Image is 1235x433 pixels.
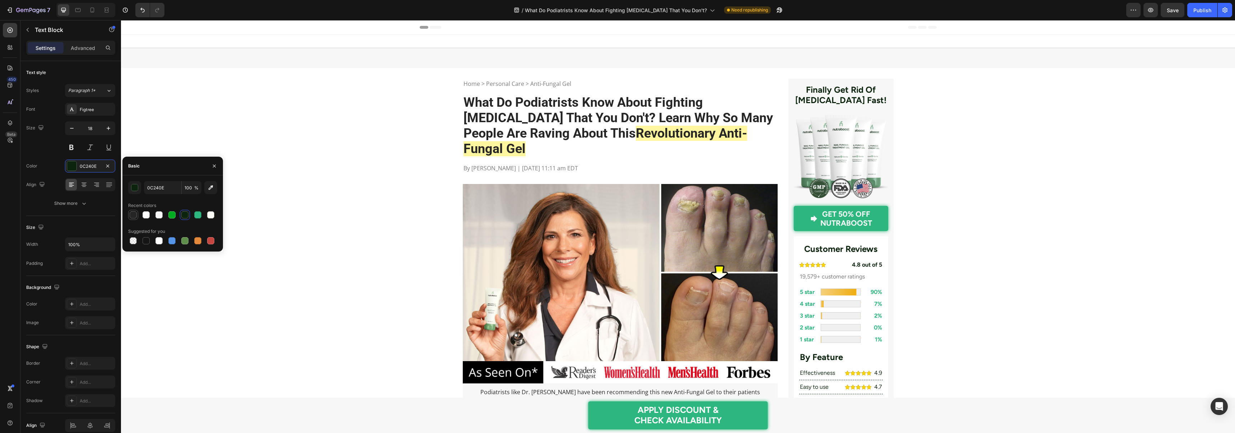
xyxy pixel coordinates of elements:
p: Text Block [35,26,96,34]
img: gempages_506475652136829831-f9579ac9-fc48-4693-928a-059f1815e5da.webp [724,364,751,369]
h2: Customer Reviews [678,222,762,236]
input: Auto [65,238,115,251]
div: Recent colors [128,202,156,209]
div: Add... [80,379,113,386]
div: Beta [5,132,17,137]
div: Open Intercom Messenger [1211,398,1228,415]
div: Padding [26,260,43,267]
img: gempages_506475652136829831-3b2959f4-e129-4d87-b10c-aff9b914fcfd.png [673,86,767,180]
div: 0C240E [80,163,101,170]
img: gempages_506475652136829831-4a881dfe-ef47-4bc4-af61-ada7e2686e7f.png [699,315,741,324]
h2: By Feature [678,330,762,344]
div: Align [26,180,46,190]
div: Add... [80,360,113,367]
span: What Do Podiatrists Know About Fighting [MEDICAL_DATA] That You Don't? [525,6,707,14]
div: Background [26,283,61,292]
div: Text style [26,69,46,76]
p: Settings [36,44,56,52]
p: 5 star [679,268,698,276]
p: 2 star [679,303,698,312]
p: Easy to use [679,363,719,371]
div: Align [26,421,47,430]
div: Add... [80,301,113,308]
p: 7% [741,280,761,288]
p: Podiatrists like Dr. [PERSON_NAME] have been recommending this new Anti-Fungal Gel to their patients [346,368,653,376]
p: GET 50% OFF NUTRABOOST [699,189,751,207]
div: Font [26,106,35,112]
div: Show more [54,200,88,207]
p: 3 star [679,291,698,300]
button: 7 [3,3,53,17]
button: Show more [26,197,115,210]
p: 4 star [679,280,698,288]
div: Image [26,319,39,326]
div: Add... [80,261,113,267]
button: Save [1161,3,1184,17]
p: 4.7 [753,363,761,371]
p: Effectiveness [679,349,719,357]
p: 19,579+ customer ratings [679,252,761,261]
div: Border [26,360,40,367]
button: Publish [1187,3,1217,17]
p: 90% [741,268,761,276]
div: Size [26,123,45,133]
div: Size [26,223,45,232]
p: Smell [679,377,719,385]
button: Paragraph 1* [65,84,115,97]
img: gempages_506475652136829831-61c009f4-8d70-4197-81c4-6e0fe3b1d674.png [699,303,741,312]
img: gempages_506475652136829831-020222c5-f7fc-4334-8c2a-14b09bc6e0d6.png [699,280,741,288]
img: gempages_506475652136829831-5455d3b6-3155-40c9-8e93-00bd6aa85cfa.png [699,268,741,276]
div: 450 [7,77,17,82]
p: 2% [741,291,761,300]
div: Basic [128,163,140,169]
div: Color [26,163,37,169]
img: gempages_506475652136829831-f9579ac9-fc48-4693-928a-059f1815e5da.webp [724,350,751,355]
div: Shadow [26,397,43,404]
span: Need republishing [731,7,768,13]
p: 4.8 out of 5 [721,240,761,249]
span: / [522,6,523,14]
div: Undo/Redo [135,3,164,17]
a: GET 50% OFFNUTRABOOST [673,186,767,211]
p: 1 star [679,315,698,324]
span: Save [1167,7,1179,13]
div: Shape [26,342,49,352]
div: Figtree [80,106,113,113]
a: APPLY DISCOUNT &CHECK AVAILABILITY [467,381,647,409]
iframe: Design area [121,20,1235,433]
p: 0% [741,303,761,312]
p: 1% [741,315,761,324]
p: Home > Personal Care > Anti-Fungal Gel [342,59,656,68]
img: gempages_506475652136829831-5492255e-e4a6-427d-9518-0fe0c6c9f495.jpg [342,341,657,363]
div: Color [26,301,37,307]
div: Add... [80,320,113,326]
p: By [PERSON_NAME] | [DATE] 11:11 am EDT [342,144,656,152]
h2: Finally Get Rid Of [MEDICAL_DATA] Fast! [673,64,767,86]
div: Rich Text Editor. Editing area: main [342,143,657,153]
p: Advanced [71,44,95,52]
span: % [194,185,199,191]
div: Publish [1193,6,1211,14]
p: 4.5 [753,377,761,385]
span: Paragraph 1* [68,87,95,94]
img: gempages_506475652136829831-f9579ac9-fc48-4693-928a-059f1815e5da.webp [678,242,705,247]
h2: What Do Podiatrists Know About Fighting [MEDICAL_DATA] That You Don't? Learn Why So Many People A... [342,74,657,138]
input: Eg: FFFFFF [144,181,181,194]
p: 7 [47,6,50,14]
div: Add... [80,398,113,404]
p: APPLY DISCOUNT & CHECK AVAILABILITY [513,385,601,406]
div: Styles [26,87,39,94]
span: Revolutionary Anti-Fungal Gel [342,106,626,136]
div: Suggested for you [128,228,165,235]
img: gempages_506475652136829831-9bc47c63-61c2-472b-9da2-7371cb5fc4ab.png [699,291,741,300]
div: Corner [26,379,41,385]
div: Width [26,241,38,248]
p: 4.9 [753,349,761,357]
img: gempages_506475652136829831-3289628f-721f-4fde-bad6-707083a73f3c.jpg [342,164,657,341]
